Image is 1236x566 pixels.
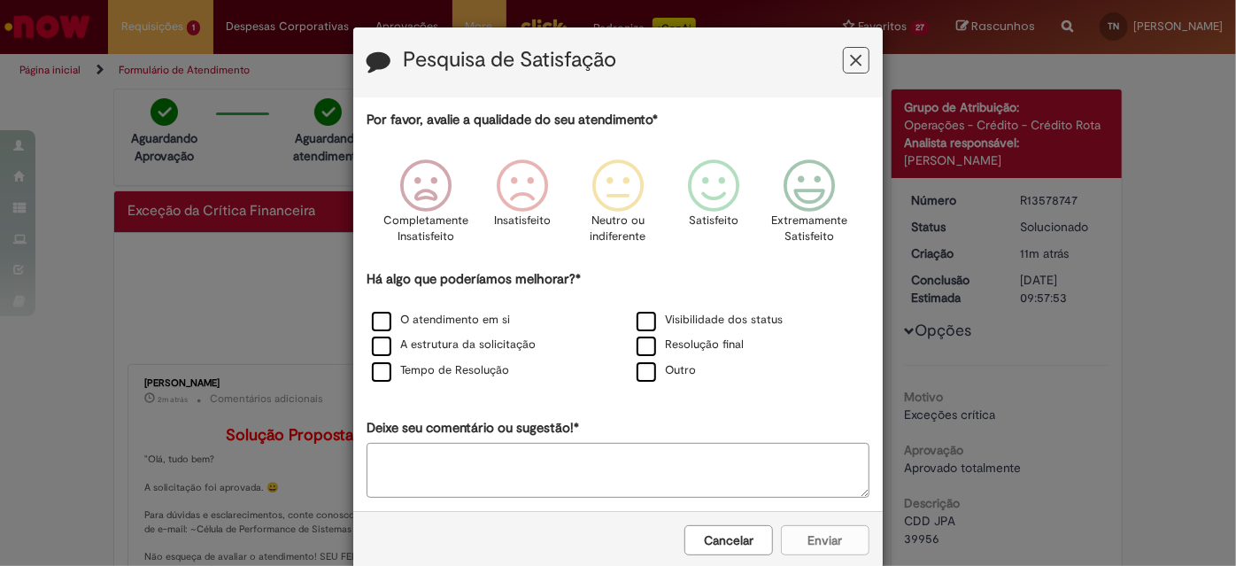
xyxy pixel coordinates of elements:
label: Por favor, avalie a qualidade do seu atendimento* [367,111,658,129]
p: Satisfeito [689,213,738,229]
div: Insatisfeito [477,146,568,267]
button: Cancelar [684,525,773,555]
p: Completamente Insatisfeito [384,213,469,245]
div: Extremamente Satisfeito [764,146,854,267]
label: Pesquisa de Satisfação [403,49,616,72]
div: Completamente Insatisfeito [381,146,471,267]
label: Outro [637,362,696,379]
p: Insatisfeito [494,213,551,229]
p: Extremamente Satisfeito [771,213,847,245]
div: Há algo que poderíamos melhorar?* [367,270,869,384]
p: Neutro ou indiferente [586,213,650,245]
label: Deixe seu comentário ou sugestão!* [367,419,579,438]
div: Satisfeito [668,146,759,267]
label: A estrutura da solicitação [372,337,536,353]
label: Visibilidade dos status [637,312,783,329]
label: Resolução final [637,337,744,353]
div: Neutro ou indiferente [573,146,663,267]
label: Tempo de Resolução [372,362,509,379]
label: O atendimento em si [372,312,510,329]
